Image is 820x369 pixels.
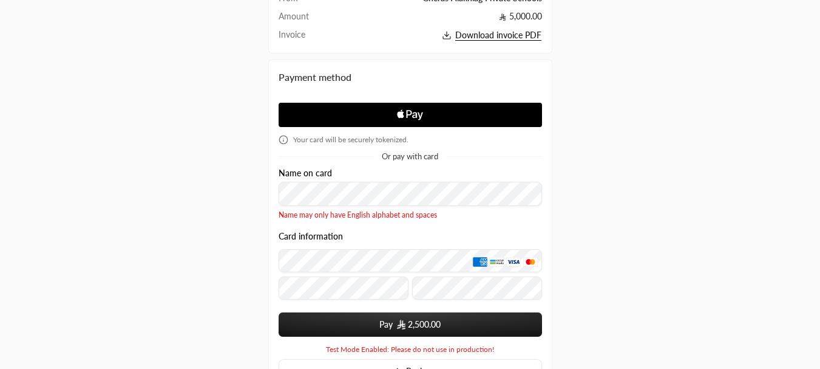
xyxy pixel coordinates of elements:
td: 5,000.00 [331,10,541,29]
label: Name on card [279,168,332,178]
img: SAR [397,320,405,329]
img: MADA [489,257,504,267]
input: Credit Card [279,249,542,272]
span: Download invoice PDF [455,30,541,41]
input: Expiry date [279,277,408,300]
img: MasterCard [523,257,538,267]
img: Visa [506,257,521,267]
span: 2,500.00 [408,319,441,331]
td: Invoice [279,29,332,43]
img: AMEX [473,257,487,267]
div: Payment method [279,70,542,84]
span: Or pay with card [382,153,438,160]
input: CVC [412,277,542,300]
div: Name on card [279,168,542,220]
div: Card information [279,232,542,304]
button: Pay SAR2,500.00 [279,312,542,337]
legend: Card information [279,232,343,241]
td: Amount [279,10,332,29]
span: Your card will be securely tokenized. [293,135,408,145]
button: Download invoice PDF [331,29,541,43]
p: Name may only have English alphabet and spaces [279,210,542,220]
span: Test Mode Enabled: Please do not use in production! [326,345,494,354]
